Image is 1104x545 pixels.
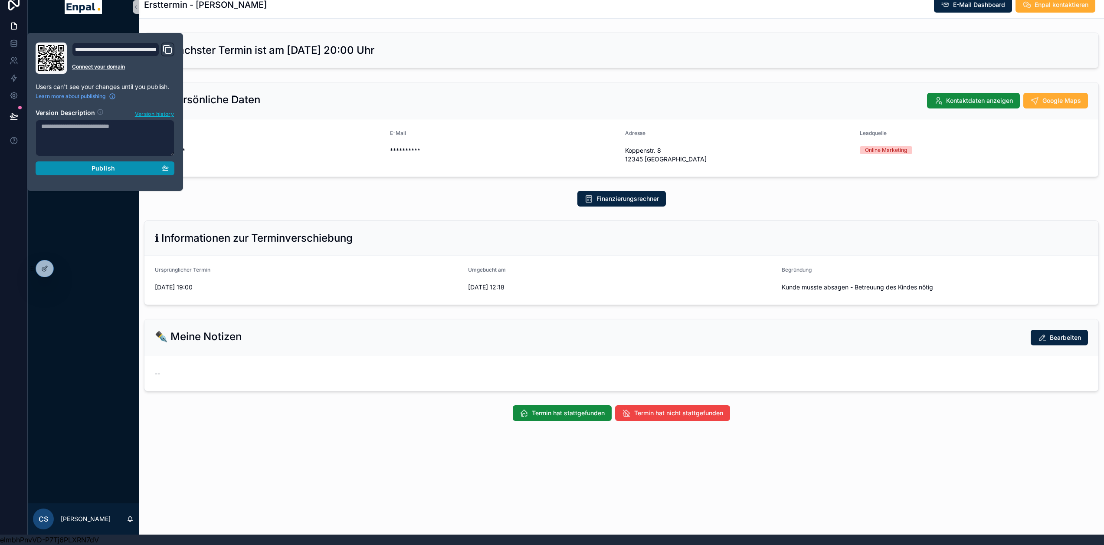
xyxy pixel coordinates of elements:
button: Bearbeiten [1031,330,1088,345]
div: Domain and Custom Link [72,43,174,74]
h2: Version Description [36,108,95,118]
span: [DATE] 12:18 [468,283,774,292]
a: Startseite [33,30,134,46]
span: Google Maps [1042,96,1081,105]
h2: 📅 Nächster Termin ist am [DATE] 20:00 Uhr [155,43,374,57]
span: Ursprünglicher Termin [155,266,210,273]
span: Publish [92,164,115,172]
div: Online Marketing [865,146,907,154]
span: Enpal kontaktieren [1035,0,1088,9]
a: Learn more about publishing [36,93,116,100]
a: Connect your domain [72,63,174,70]
h2: ✒️ Meine Notizen [155,330,242,344]
h2: ℹ Informationen zur Terminverschiebung [155,231,353,245]
p: [PERSON_NAME] [61,515,111,523]
span: Adresse [625,130,645,136]
span: Termin hat nicht stattgefunden [634,409,723,417]
span: Kontaktdaten anzeigen [946,96,1013,105]
span: Version history [135,109,174,118]
button: Kontaktdaten anzeigen [927,93,1020,108]
span: E-Mail [390,130,406,136]
button: Finanzierungsrechner [577,191,666,207]
span: Leadquelle [860,130,887,136]
button: Termin hat nicht stattgefunden [615,405,730,421]
button: Termin hat stattgefunden [513,405,612,421]
button: Publish [36,161,174,175]
h2: 🪪 Persönliche Daten [155,93,260,107]
span: CS [39,514,48,524]
span: [DATE] 19:00 [155,283,461,292]
span: Umgebucht am [468,266,506,273]
span: Koppenstr. 8 12345 [GEOGRAPHIC_DATA] [625,146,853,164]
button: Version history [134,108,174,118]
div: scrollable content [28,24,139,144]
span: Finanzierungsrechner [596,194,659,203]
p: Users can't see your changes until you publish. [36,82,174,91]
span: Kunde musste absagen - Betreuung des Kindes nötig [782,283,1088,292]
span: Begründung [782,266,812,273]
span: E-Mail Dashboard [953,0,1005,9]
button: Google Maps [1023,93,1088,108]
span: Termin hat stattgefunden [532,409,605,417]
span: Bearbeiten [1050,333,1081,342]
span: -- [155,369,160,378]
span: Learn more about publishing [36,93,105,100]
